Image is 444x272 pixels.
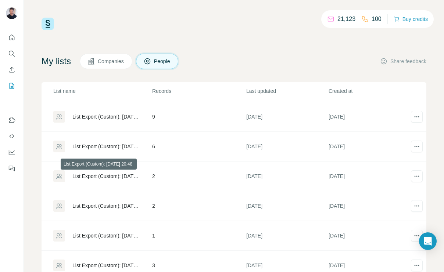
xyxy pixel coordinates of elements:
p: 100 [372,15,382,23]
p: Last updated [246,87,328,95]
span: People [154,58,171,65]
button: actions [411,230,423,242]
td: [DATE] [328,221,411,251]
button: Search [6,47,18,60]
button: actions [411,200,423,212]
div: List Export (Custom): [DATE] 20:47 [72,262,140,269]
button: Buy credits [394,14,428,24]
button: Feedback [6,162,18,175]
div: Open Intercom Messenger [419,232,437,250]
td: 9 [152,102,246,132]
td: [DATE] [328,102,411,132]
button: actions [411,111,423,123]
td: [DATE] [328,162,411,191]
td: [DATE] [246,162,328,191]
button: Enrich CSV [6,63,18,76]
h4: My lists [42,55,71,67]
button: Use Surfe on LinkedIn [6,113,18,127]
button: Use Surfe API [6,130,18,143]
td: [DATE] [246,132,328,162]
button: Dashboard [6,146,18,159]
span: Companies [98,58,125,65]
div: List Export (Custom): [DATE] 20:49 [72,143,140,150]
button: actions [411,260,423,271]
button: My lists [6,79,18,93]
td: 1 [152,221,246,251]
button: actions [411,141,423,152]
button: Quick start [6,31,18,44]
td: [DATE] [246,102,328,132]
img: Surfe Logo [42,18,54,30]
td: 6 [152,132,246,162]
div: List Export (Custom): [DATE] 20:47 [72,232,140,239]
td: [DATE] [328,191,411,221]
p: 21,123 [337,15,355,23]
button: Share feedback [380,58,426,65]
p: Created at [329,87,410,95]
td: [DATE] [328,132,411,162]
div: List Export (Custom): [DATE] 20:48 [72,202,140,210]
img: Avatar [6,7,18,19]
td: 2 [152,191,246,221]
button: actions [411,170,423,182]
td: 2 [152,162,246,191]
td: [DATE] [246,221,328,251]
p: Records [152,87,246,95]
p: List name [53,87,151,95]
div: List Export (Custom): [DATE] 20:36 [72,113,140,120]
td: [DATE] [246,191,328,221]
div: List Export (Custom): [DATE] 20:48 [72,173,140,180]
